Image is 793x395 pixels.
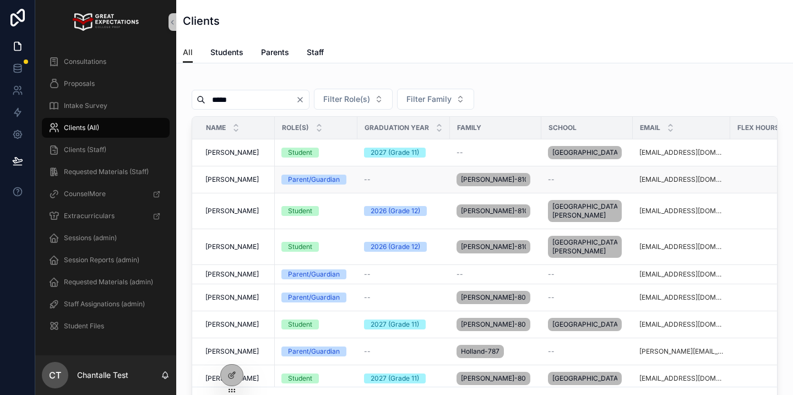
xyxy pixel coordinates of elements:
[210,42,243,64] a: Students
[552,374,617,383] span: [GEOGRAPHIC_DATA]
[371,374,419,383] div: 2027 (Grade 11)
[406,94,452,105] span: Filter Family
[639,207,724,215] a: [EMAIL_ADDRESS][DOMAIN_NAME]
[548,270,555,279] span: --
[281,175,351,185] a: Parent/Guardian
[364,206,443,216] a: 2026 (Grade 12)
[639,175,724,184] a: [EMAIL_ADDRESS][DOMAIN_NAME]
[457,123,481,132] span: Family
[42,250,170,270] a: Session Reports (admin)
[288,293,340,302] div: Parent/Guardian
[205,270,268,279] a: [PERSON_NAME]
[307,47,324,58] span: Staff
[183,13,220,29] h1: Clients
[183,47,193,58] span: All
[457,289,535,306] a: [PERSON_NAME]-809
[64,256,139,264] span: Session Reports (admin)
[49,369,61,382] span: CT
[42,52,170,72] a: Consultations
[371,320,419,329] div: 2027 (Grade 11)
[205,175,268,184] a: [PERSON_NAME]
[364,347,443,356] a: --
[461,293,526,302] span: [PERSON_NAME]-809
[42,96,170,116] a: Intake Survey
[364,347,371,356] span: --
[205,175,259,184] span: [PERSON_NAME]
[205,347,259,356] span: [PERSON_NAME]
[77,370,128,381] p: Chantalle Test
[371,148,419,158] div: 2027 (Grade 11)
[461,320,526,329] span: [PERSON_NAME]-809
[64,167,149,176] span: Requested Materials (Staff)
[205,148,259,157] span: [PERSON_NAME]
[548,175,626,184] a: --
[205,242,268,251] a: [PERSON_NAME]
[397,89,474,110] button: Select Button
[639,374,724,383] a: [EMAIL_ADDRESS][DOMAIN_NAME]
[261,42,289,64] a: Parents
[288,320,312,329] div: Student
[64,322,104,331] span: Student Files
[35,44,176,350] div: scrollable content
[364,242,443,252] a: 2026 (Grade 12)
[552,148,617,157] span: [GEOGRAPHIC_DATA]
[205,242,259,251] span: [PERSON_NAME]
[640,123,660,132] span: Email
[548,293,626,302] a: --
[205,374,268,383] a: [PERSON_NAME]
[261,47,289,58] span: Parents
[364,270,443,279] a: --
[64,234,117,242] span: Sessions (admin)
[639,293,724,302] a: [EMAIL_ADDRESS][DOMAIN_NAME]
[639,347,724,356] a: [PERSON_NAME][EMAIL_ADDRESS][PERSON_NAME][DOMAIN_NAME]
[281,320,351,329] a: Student
[64,79,95,88] span: Proposals
[288,269,340,279] div: Parent/Guardian
[639,148,724,157] a: [EMAIL_ADDRESS][DOMAIN_NAME]
[64,57,106,66] span: Consultations
[457,270,463,279] span: --
[183,42,193,63] a: All
[639,270,724,279] a: [EMAIL_ADDRESS][DOMAIN_NAME]
[639,242,724,251] a: [EMAIL_ADDRESS][DOMAIN_NAME]
[461,175,526,184] span: [PERSON_NAME]-810
[548,144,626,161] a: [GEOGRAPHIC_DATA]
[548,198,626,224] a: [GEOGRAPHIC_DATA][PERSON_NAME]
[288,148,312,158] div: Student
[548,347,555,356] span: --
[205,320,259,329] span: [PERSON_NAME]
[205,293,259,302] span: [PERSON_NAME]
[281,269,351,279] a: Parent/Guardian
[64,123,99,132] span: Clients (All)
[639,320,724,329] a: [EMAIL_ADDRESS][DOMAIN_NAME]
[364,175,443,184] a: --
[548,270,626,279] a: --
[64,300,145,309] span: Staff Assignations (admin)
[64,212,115,220] span: Extracurriculars
[281,206,351,216] a: Student
[364,293,371,302] span: --
[281,347,351,356] a: Parent/Guardian
[42,184,170,204] a: CounselMore
[314,89,393,110] button: Select Button
[552,320,617,329] span: [GEOGRAPHIC_DATA]
[365,123,429,132] span: Graduation Year
[281,293,351,302] a: Parent/Guardian
[205,207,259,215] span: [PERSON_NAME]
[64,278,153,286] span: Requested Materials (admin)
[282,123,309,132] span: Role(s)
[205,320,268,329] a: [PERSON_NAME]
[288,347,340,356] div: Parent/Guardian
[42,294,170,314] a: Staff Assignations (admin)
[281,148,351,158] a: Student
[64,101,107,110] span: Intake Survey
[42,162,170,182] a: Requested Materials (Staff)
[64,145,106,154] span: Clients (Staff)
[288,242,312,252] div: Student
[457,202,535,220] a: [PERSON_NAME]-810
